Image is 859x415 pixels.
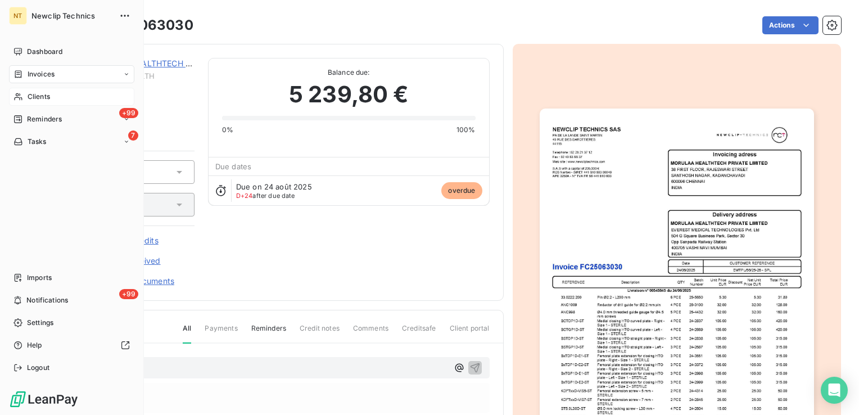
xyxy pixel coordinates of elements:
[251,323,286,342] span: Reminders
[183,323,191,344] span: All
[27,363,49,373] span: Logout
[762,16,819,34] button: Actions
[236,192,295,199] span: after due date
[27,273,52,283] span: Imports
[26,295,68,305] span: Notifications
[27,114,62,124] span: Reminders
[456,125,476,135] span: 100%
[9,7,27,25] div: NT
[119,289,138,299] span: +99
[28,137,47,147] span: Tasks
[289,78,409,111] span: 5 239,80 €
[300,323,340,342] span: Credit notes
[402,323,436,342] span: Creditsafe
[215,162,251,171] span: Due dates
[27,318,53,328] span: Settings
[28,69,55,79] span: Invoices
[9,336,134,354] a: Help
[27,47,62,57] span: Dashboard
[236,182,312,191] span: Due on 24 août 2025
[9,390,79,408] img: Logo LeanPay
[450,323,490,342] span: Client portal
[28,92,50,102] span: Clients
[31,11,112,20] span: Newclip Technics
[27,340,42,350] span: Help
[222,125,233,135] span: 0%
[128,130,138,141] span: 7
[236,192,253,200] span: D+24
[222,67,476,78] span: Balance due:
[205,323,237,342] span: Payments
[353,323,388,342] span: Comments
[103,15,193,35] h3: FC25063030
[88,58,252,68] a: MORULAA HEALTHTECH PRIVATE LIMITED
[821,377,848,404] div: Open Intercom Messenger
[441,182,482,199] span: overdue
[119,108,138,118] span: +99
